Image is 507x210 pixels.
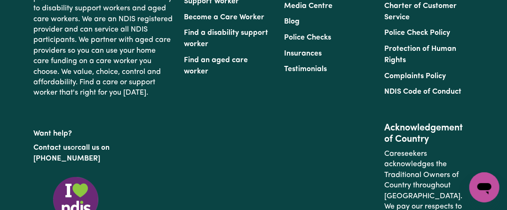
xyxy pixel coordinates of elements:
[385,122,474,145] h2: Acknowledgement of Country
[33,144,110,162] a: call us on [PHONE_NUMBER]
[184,14,264,21] a: Become a Care Worker
[284,34,331,41] a: Police Checks
[184,29,268,48] a: Find a disability support worker
[385,29,451,37] a: Police Check Policy
[385,45,457,64] a: Protection of Human Rights
[284,18,300,25] a: Blog
[284,50,322,57] a: Insurances
[184,57,248,75] a: Find an aged care worker
[469,172,499,202] iframe: Button to launch messaging window, conversation in progress
[385,88,462,96] a: NDIS Code of Conduct
[284,65,327,73] a: Testimonials
[385,73,446,80] a: Complaints Policy
[33,139,173,168] p: or
[284,2,333,10] a: Media Centre
[33,125,173,139] p: Want help?
[385,2,457,21] a: Charter of Customer Service
[33,144,71,152] a: Contact us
